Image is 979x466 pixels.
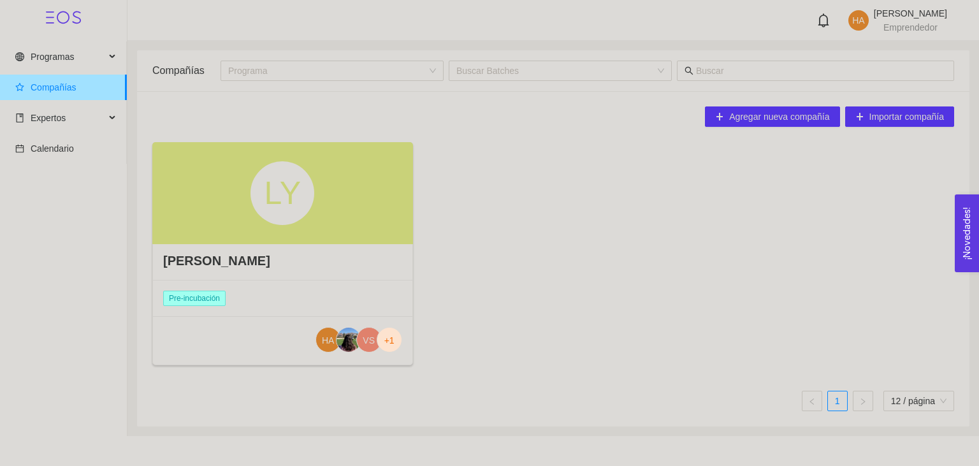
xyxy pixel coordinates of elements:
[322,328,334,353] span: HA
[852,10,864,31] span: HA
[816,13,830,27] span: bell
[869,110,945,124] span: Importar compañía
[808,398,816,405] span: left
[31,52,74,62] span: Programas
[31,82,76,92] span: Compañías
[384,328,395,353] span: +1
[31,143,74,154] span: Calendario
[853,391,873,411] button: right
[874,8,947,18] span: [PERSON_NAME]
[802,391,822,411] button: left
[15,52,24,61] span: global
[15,144,24,153] span: calendar
[363,328,375,353] span: VS
[250,161,314,225] div: LY
[685,66,693,75] span: search
[859,398,867,405] span: right
[828,391,847,411] a: 1
[729,110,829,124] span: Agregar nueva compañía
[855,112,864,122] span: plus
[853,391,873,411] li: Página siguiente
[696,64,946,78] input: Buscar
[152,52,221,89] div: Compañías
[705,106,839,127] button: plusAgregar nueva compañía
[163,291,226,306] span: Pre-incubación
[715,112,724,122] span: plus
[845,106,955,127] button: plusImportar compañía
[15,113,24,122] span: book
[337,328,361,352] img: 1747164285328-IMG_20250214_093005.jpg
[891,391,946,411] span: 12 / página
[31,113,66,123] span: Expertos
[163,252,270,270] h4: [PERSON_NAME]
[883,391,954,411] div: tamaño de página
[883,22,938,33] span: Emprendedor
[827,391,848,411] li: 1
[955,194,979,272] button: Open Feedback Widget
[15,83,24,92] span: star
[802,391,822,411] li: Página anterior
